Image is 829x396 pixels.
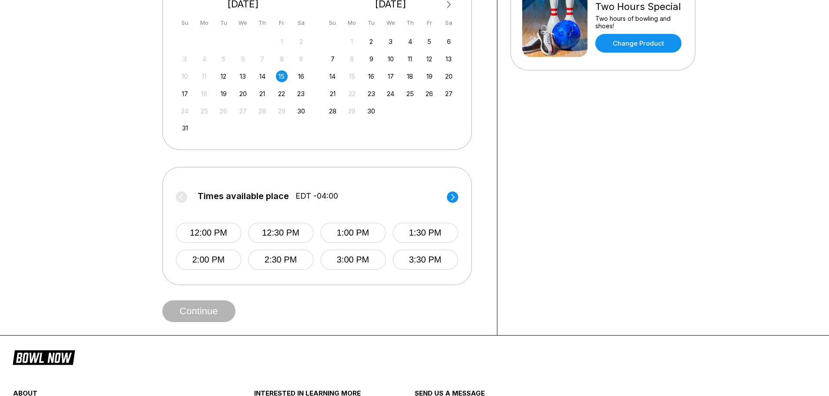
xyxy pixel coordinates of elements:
div: Choose Tuesday, September 30th, 2025 [366,105,377,117]
div: Choose Wednesday, September 10th, 2025 [385,53,396,65]
div: Choose Wednesday, September 17th, 2025 [385,70,396,82]
div: Not available Tuesday, August 5th, 2025 [218,53,229,65]
div: Tu [218,17,229,29]
div: month 2025-09 [326,35,456,117]
button: 1:30 PM [393,223,458,243]
div: Not available Thursday, August 28th, 2025 [256,105,268,117]
div: Choose Sunday, August 31st, 2025 [179,122,191,134]
div: Choose Friday, August 22nd, 2025 [276,88,288,100]
div: We [237,17,249,29]
div: Choose Tuesday, September 16th, 2025 [366,70,377,82]
div: Choose Thursday, September 25th, 2025 [404,88,416,100]
div: Choose Saturday, September 6th, 2025 [443,36,455,47]
div: Choose Sunday, September 14th, 2025 [327,70,339,82]
button: 3:00 PM [320,250,386,270]
button: 3:30 PM [393,250,458,270]
a: Change Product [595,34,681,53]
div: Not available Wednesday, August 27th, 2025 [237,105,249,117]
div: Choose Friday, September 12th, 2025 [423,53,435,65]
div: Su [327,17,339,29]
div: Choose Wednesday, September 3rd, 2025 [385,36,396,47]
span: Times available place [198,191,289,201]
div: Not available Sunday, August 24th, 2025 [179,105,191,117]
div: Fr [423,17,435,29]
div: Not available Wednesday, August 6th, 2025 [237,53,249,65]
div: Choose Tuesday, August 12th, 2025 [218,70,229,82]
div: Choose Sunday, August 17th, 2025 [179,88,191,100]
div: Not available Friday, August 1st, 2025 [276,36,288,47]
div: Choose Saturday, August 30th, 2025 [295,105,307,117]
div: Not available Saturday, August 9th, 2025 [295,53,307,65]
div: Choose Tuesday, August 19th, 2025 [218,88,229,100]
div: Not available Sunday, August 10th, 2025 [179,70,191,82]
div: Not available Saturday, August 2nd, 2025 [295,36,307,47]
button: 2:30 PM [248,250,314,270]
div: Choose Thursday, August 14th, 2025 [256,70,268,82]
div: Not available Monday, August 18th, 2025 [198,88,210,100]
div: Not available Monday, September 8th, 2025 [346,53,358,65]
div: Not available Monday, August 25th, 2025 [198,105,210,117]
div: Not available Thursday, August 7th, 2025 [256,53,268,65]
button: 12:30 PM [248,223,314,243]
div: Not available Sunday, August 3rd, 2025 [179,53,191,65]
div: Not available Friday, August 8th, 2025 [276,53,288,65]
button: 12:00 PM [176,223,242,243]
div: Choose Saturday, September 13th, 2025 [443,53,455,65]
div: Choose Sunday, September 7th, 2025 [327,53,339,65]
div: Choose Friday, September 19th, 2025 [423,70,435,82]
div: Two hours of bowling and shoes! [595,15,684,30]
div: Sa [295,17,307,29]
div: Choose Tuesday, September 9th, 2025 [366,53,377,65]
div: Choose Thursday, September 11th, 2025 [404,53,416,65]
span: EDT -04:00 [295,191,338,201]
div: Tu [366,17,377,29]
div: Choose Tuesday, September 23rd, 2025 [366,88,377,100]
div: Choose Thursday, September 4th, 2025 [404,36,416,47]
div: Sa [443,17,455,29]
div: Not available Friday, August 29th, 2025 [276,105,288,117]
div: Not available Monday, September 29th, 2025 [346,105,358,117]
div: Choose Sunday, September 28th, 2025 [327,105,339,117]
div: Two Hours Special [595,1,684,13]
div: Choose Friday, September 26th, 2025 [423,88,435,100]
div: Not available Monday, September 1st, 2025 [346,36,358,47]
div: month 2025-08 [178,35,309,134]
div: Fr [276,17,288,29]
div: Choose Wednesday, August 13th, 2025 [237,70,249,82]
div: Mo [346,17,358,29]
button: 1:00 PM [320,223,386,243]
div: Th [256,17,268,29]
div: Choose Thursday, August 21st, 2025 [256,88,268,100]
div: Choose Wednesday, September 24th, 2025 [385,88,396,100]
div: Th [404,17,416,29]
div: Not available Monday, September 15th, 2025 [346,70,358,82]
div: Not available Monday, September 22nd, 2025 [346,88,358,100]
div: Choose Saturday, September 20th, 2025 [443,70,455,82]
div: We [385,17,396,29]
div: Not available Monday, August 4th, 2025 [198,53,210,65]
div: Choose Thursday, September 18th, 2025 [404,70,416,82]
div: Choose Saturday, August 16th, 2025 [295,70,307,82]
div: Choose Wednesday, August 20th, 2025 [237,88,249,100]
div: Choose Saturday, September 27th, 2025 [443,88,455,100]
div: Choose Tuesday, September 2nd, 2025 [366,36,377,47]
div: Su [179,17,191,29]
div: Choose Sunday, September 21st, 2025 [327,88,339,100]
div: Mo [198,17,210,29]
div: Not available Monday, August 11th, 2025 [198,70,210,82]
div: Choose Saturday, August 23rd, 2025 [295,88,307,100]
div: Choose Friday, September 5th, 2025 [423,36,435,47]
div: Choose Friday, August 15th, 2025 [276,70,288,82]
button: 2:00 PM [176,250,242,270]
div: Not available Tuesday, August 26th, 2025 [218,105,229,117]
